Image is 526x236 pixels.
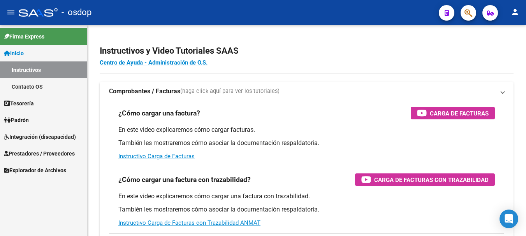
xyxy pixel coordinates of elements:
span: Padrón [4,116,29,124]
h3: ¿Cómo cargar una factura? [118,108,200,119]
span: Inicio [4,49,24,58]
span: Carga de Facturas con Trazabilidad [374,175,489,185]
mat-icon: person [510,7,520,17]
strong: Comprobantes / Facturas [109,87,180,96]
h2: Instructivos y Video Tutoriales SAAS [100,44,514,58]
span: Firma Express [4,32,44,41]
button: Carga de Facturas con Trazabilidad [355,173,495,186]
p: En este video explicaremos cómo cargar facturas. [118,126,495,134]
span: Carga de Facturas [430,108,489,118]
a: Instructivo Carga de Facturas [118,153,195,160]
span: Prestadores / Proveedores [4,149,75,158]
button: Carga de Facturas [411,107,495,119]
mat-expansion-panel-header: Comprobantes / Facturas(haga click aquí para ver los tutoriales) [100,82,514,101]
span: (haga click aquí para ver los tutoriales) [180,87,280,96]
p: En este video explicaremos cómo cargar una factura con trazabilidad. [118,192,495,201]
span: Tesorería [4,99,34,108]
h3: ¿Cómo cargar una factura con trazabilidad? [118,174,251,185]
p: También les mostraremos cómo asociar la documentación respaldatoria. [118,205,495,214]
a: Instructivo Carga de Facturas con Trazabilidad ANMAT [118,219,260,226]
span: Integración (discapacidad) [4,133,76,141]
span: Explorador de Archivos [4,166,66,175]
p: También les mostraremos cómo asociar la documentación respaldatoria. [118,139,495,147]
mat-icon: menu [6,7,16,17]
a: Centro de Ayuda - Administración de O.S. [100,59,208,66]
span: - osdop [62,4,91,21]
div: Open Intercom Messenger [500,210,518,228]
